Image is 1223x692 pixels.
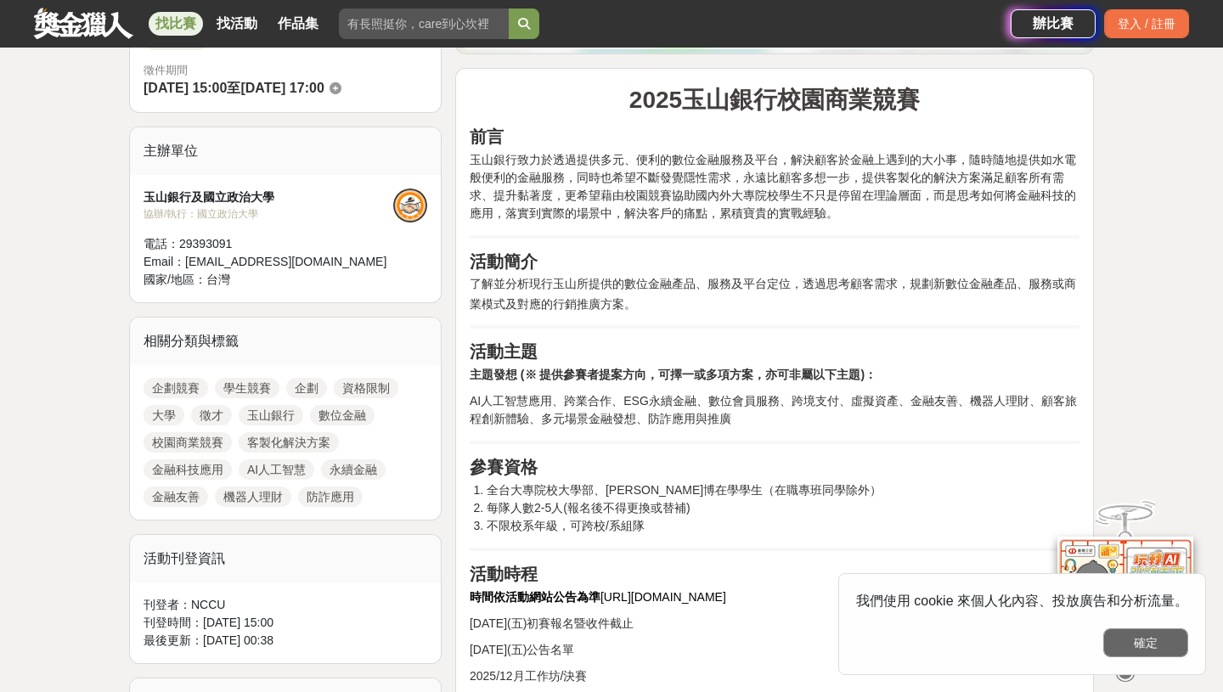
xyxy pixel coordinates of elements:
[1057,537,1193,650] img: d2146d9a-e6f6-4337-9592-8cefde37ba6b.png
[144,632,427,650] div: 最後更新： [DATE] 00:38
[470,252,538,271] strong: 活動簡介
[470,590,600,604] strong: 時間依活動網站公告為準
[130,127,441,175] div: 主辦單位
[191,405,232,425] a: 徵才
[130,318,441,365] div: 相關分類與標籤
[470,641,1079,659] p: [DATE](五)公告名單
[470,368,876,381] strong: 主題發想 (※ 提供參賽者提案方向，可擇一或多項方案，亦可非屬以下主題)：
[227,81,240,95] span: 至
[856,594,1188,608] span: 我們使用 cookie 來個人化內容、投放廣告和分析流量。
[470,394,1077,425] span: AI人工智慧應用、跨業合作、ESG永續金融、數位會員服務、跨境支付、虛擬資產、金融友善、機器人理財、顧客旅程創新體驗、多元場景金融發想、防詐應用與推廣
[144,405,184,425] a: 大學
[629,87,920,113] strong: 2025玉山銀行校園商業競賽
[144,81,227,95] span: [DATE] 15:00
[1011,9,1096,38] a: 辦比賽
[470,458,538,476] strong: 參賽資格
[470,590,726,604] span: [URL][DOMAIN_NAME]
[470,153,1076,220] span: 玉山銀行致力於透過提供多元、便利的數位金融服務及平台，解決顧客於金融上遇到的大小事，隨時隨地提供如水電般便利的金融服務，同時也希望不斷發覺隱性需求，永遠比顧客多想一步，提供客製化的解決方案滿足顧...
[144,235,393,253] div: 電話： 29393091
[144,64,188,76] span: 徵件期間
[487,499,1079,517] li: 每隊人數2-5人(報名後不得更換或替補)
[239,405,303,425] a: 玉山銀行
[144,188,393,206] div: 玉山銀行及國立政治大學
[470,127,504,146] strong: 前言
[271,12,325,36] a: 作品集
[339,8,509,39] input: 有長照挺你，care到心坎裡！青春出手，拍出照顧 影音徵件活動
[310,405,375,425] a: 數位金融
[1103,628,1188,657] button: 確定
[239,432,339,453] a: 客製化解決方案
[206,273,230,286] span: 台灣
[144,432,232,453] a: 校園商業競賽
[215,487,291,507] a: 機器人理財
[470,667,1079,685] p: 2025/12月工作坊/決賽
[144,614,427,632] div: 刊登時間： [DATE] 15:00
[470,342,538,361] strong: 活動主題
[130,535,441,582] div: 活動刊登資訊
[487,517,1079,535] li: 不限校系年級，可跨校/系組隊
[144,253,393,271] div: Email： [EMAIL_ADDRESS][DOMAIN_NAME]
[334,378,398,398] a: 資格限制
[144,487,208,507] a: 金融友善
[286,378,327,398] a: 企劃
[215,378,279,398] a: 學生競賽
[470,565,538,583] strong: 活動時程
[144,206,393,222] div: 協辦/執行： 國立政治大學
[470,277,1076,311] span: 了解並分析現行玉山所提供的數位金融產品、服務及平台定位，透過思考顧客需求，規劃新數位金融產品、服務或商業模式及對應的行銷推廣方案。
[210,12,264,36] a: 找活動
[487,481,1079,499] li: 全台大專院校大學部、[PERSON_NAME]博在學學生（在職專班同學除外）
[470,615,1079,633] p: [DATE](五)初賽報名暨收件截止
[298,487,363,507] a: 防詐應用
[144,273,206,286] span: 國家/地區：
[321,459,386,480] a: 永續金融
[144,459,232,480] a: 金融科技應用
[144,596,427,614] div: 刊登者： NCCU
[239,459,314,480] a: AI人工智慧
[240,81,324,95] span: [DATE] 17:00
[1104,9,1189,38] div: 登入 / 註冊
[149,12,203,36] a: 找比賽
[144,378,208,398] a: 企劃競賽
